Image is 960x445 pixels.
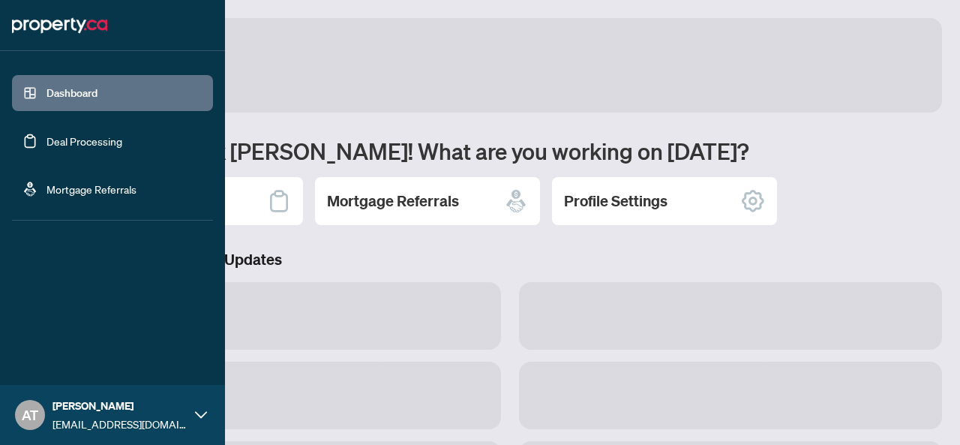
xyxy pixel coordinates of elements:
[78,137,942,165] h1: Welcome back [PERSON_NAME]! What are you working on [DATE]?
[52,398,187,414] span: [PERSON_NAME]
[46,86,97,100] a: Dashboard
[46,134,122,148] a: Deal Processing
[327,191,459,212] h2: Mortgage Referrals
[900,392,945,437] button: Open asap
[22,404,38,425] span: AT
[46,182,136,196] a: Mortgage Referrals
[78,249,942,270] h3: Brokerage & Industry Updates
[52,416,187,432] span: [EMAIL_ADDRESS][DOMAIN_NAME]
[12,14,107,38] img: logo
[564,191,667,212] h2: Profile Settings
